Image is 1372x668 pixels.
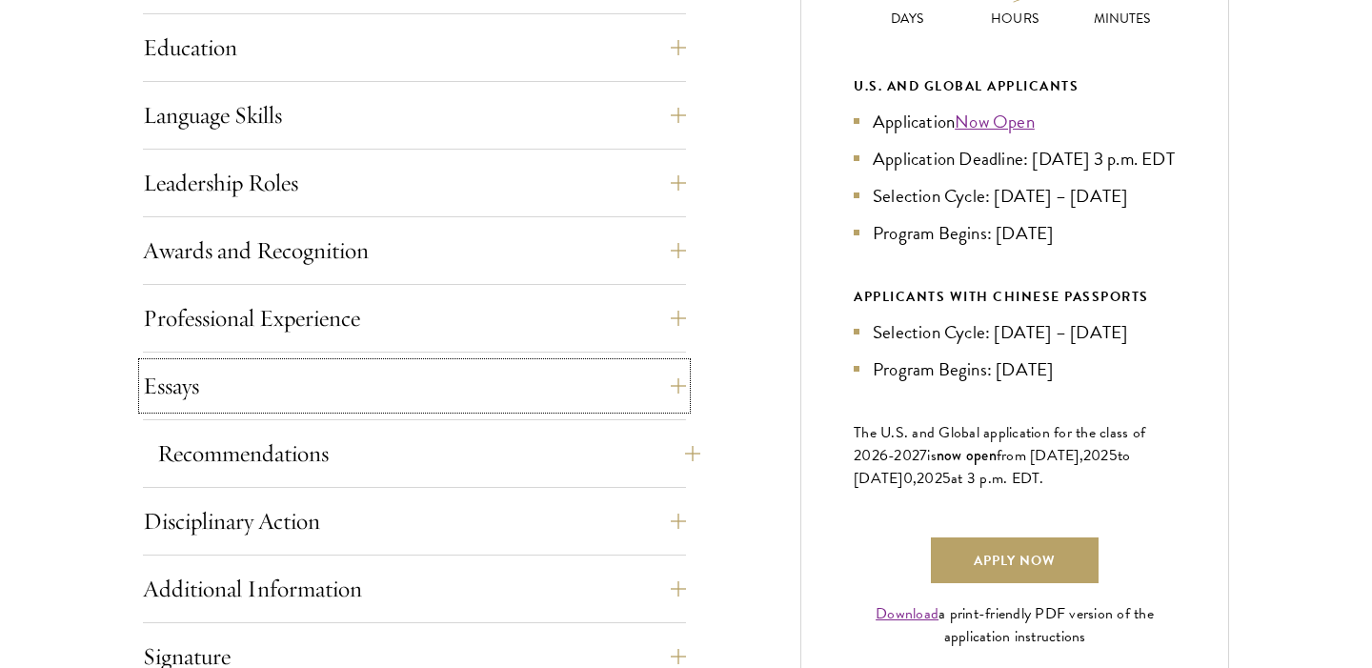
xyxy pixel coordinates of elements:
button: Leadership Roles [143,160,686,206]
li: Application Deadline: [DATE] 3 p.m. EDT [854,145,1176,172]
p: Hours [961,9,1069,29]
span: to [DATE] [854,444,1130,490]
span: 7 [919,444,927,467]
span: -202 [888,444,919,467]
button: Recommendations [157,431,700,476]
div: U.S. and Global Applicants [854,74,1176,98]
p: Minutes [1068,9,1176,29]
div: a print-friendly PDF version of the application instructions [854,602,1176,648]
li: Selection Cycle: [DATE] – [DATE] [854,318,1176,346]
p: Days [854,9,961,29]
span: The U.S. and Global application for the class of 202 [854,421,1145,467]
a: Apply Now [931,537,1099,583]
span: now open [937,444,997,466]
span: is [927,444,937,467]
button: Disciplinary Action [143,498,686,544]
button: Essays [143,363,686,409]
span: 5 [1109,444,1118,467]
span: from [DATE], [997,444,1083,467]
li: Program Begins: [DATE] [854,355,1176,383]
span: 202 [1083,444,1109,467]
a: Now Open [955,108,1035,135]
span: 0 [903,467,913,490]
li: Program Begins: [DATE] [854,219,1176,247]
li: Selection Cycle: [DATE] – [DATE] [854,182,1176,210]
button: Awards and Recognition [143,228,686,273]
button: Language Skills [143,92,686,138]
button: Education [143,25,686,71]
li: Application [854,108,1176,135]
button: Additional Information [143,566,686,612]
span: at 3 p.m. EDT. [951,467,1044,490]
span: 6 [879,444,888,467]
span: 5 [942,467,951,490]
a: Download [876,602,938,625]
div: APPLICANTS WITH CHINESE PASSPORTS [854,285,1176,309]
span: 202 [917,467,942,490]
button: Professional Experience [143,295,686,341]
span: , [913,467,917,490]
